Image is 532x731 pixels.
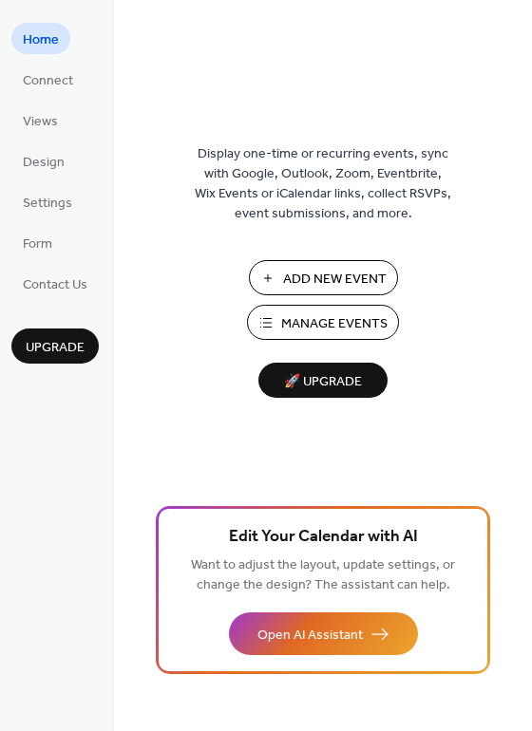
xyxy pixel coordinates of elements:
[11,227,64,258] a: Form
[23,30,59,50] span: Home
[23,71,73,91] span: Connect
[23,275,87,295] span: Contact Us
[247,305,399,340] button: Manage Events
[195,144,451,224] span: Display one-time or recurring events, sync with Google, Outlook, Zoom, Eventbrite, Wix Events or ...
[229,612,418,655] button: Open AI Assistant
[258,363,388,398] button: 🚀 Upgrade
[23,234,52,254] span: Form
[257,626,363,646] span: Open AI Assistant
[191,553,455,598] span: Want to adjust the layout, update settings, or change the design? The assistant can help.
[11,328,99,364] button: Upgrade
[26,338,85,358] span: Upgrade
[23,194,72,214] span: Settings
[281,314,388,334] span: Manage Events
[11,64,85,95] a: Connect
[11,104,69,136] a: Views
[23,112,58,132] span: Views
[11,145,76,177] a: Design
[11,186,84,217] a: Settings
[11,268,99,299] a: Contact Us
[249,260,398,295] button: Add New Event
[283,270,387,290] span: Add New Event
[229,524,418,551] span: Edit Your Calendar with AI
[11,23,70,54] a: Home
[23,153,65,173] span: Design
[270,369,376,395] span: 🚀 Upgrade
